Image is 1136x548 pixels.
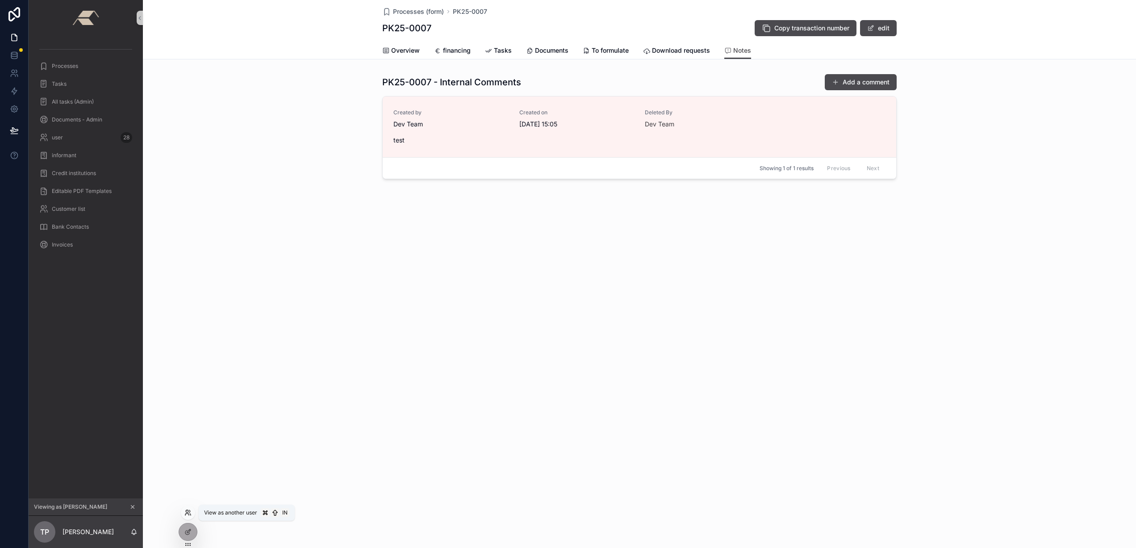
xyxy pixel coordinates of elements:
font: Dev Team [393,120,423,128]
a: Bank Contacts [34,219,138,235]
a: Processes (form) [382,7,444,16]
font: Overview [391,46,420,54]
a: Credit institutions [34,165,138,181]
a: Dev Team [645,120,674,129]
a: user28 [34,130,138,146]
span: [DATE] 15:05 [519,120,635,129]
a: Tasks [34,76,138,92]
font: Processes [52,63,78,69]
button: Copy transaction number [755,20,856,36]
font: Created by [393,109,422,116]
a: Notes [724,42,751,59]
font: Editable PDF Templates [52,188,112,194]
font: Credit institutions [52,170,96,176]
font: All tasks (Admin) [52,98,94,105]
a: Editable PDF Templates [34,183,138,199]
span: Viewing as [PERSON_NAME] [34,503,107,510]
a: Overview [382,42,420,60]
font: To formulate [592,46,629,54]
a: Invoices [34,237,138,253]
font: Processes (form) [393,8,444,15]
font: Invoices [52,241,73,248]
a: All tasks (Admin) [34,94,138,110]
font: Documents [535,46,568,54]
a: PK25-0007 [453,7,487,16]
font: Dev Team [645,120,674,128]
font: IN [282,509,288,516]
button: Add a comment [825,74,897,90]
a: Customer list [34,201,138,217]
font: Tasks [494,46,512,54]
font: edit [878,24,890,32]
font: View as another user [204,509,257,516]
button: edit [860,20,897,36]
font: Tasks [52,80,67,87]
font: Bank Contacts [52,223,89,230]
span: test [393,136,885,145]
font: PK25-0007 - Internal Comments [382,77,521,88]
font: PK25-0007 [382,23,431,33]
font: user [52,134,63,141]
img: App logo [72,11,99,25]
font: [PERSON_NAME] [63,528,114,535]
font: Copy transaction number [774,24,849,32]
a: Tasks [485,42,512,60]
font: Showing 1 of 1 results [760,165,814,172]
font: Notes [733,46,751,54]
font: Customer list [52,205,85,212]
font: Created on [519,109,547,116]
div: 28 [121,132,132,143]
a: Documents - Admin [34,112,138,128]
a: Processes [34,58,138,74]
a: To formulate [583,42,629,60]
font: TP [40,527,49,536]
font: Add a comment [843,78,890,86]
font: informant [52,152,76,159]
font: Download requests [652,46,710,54]
font: Deleted By [645,109,672,116]
font: financing [443,46,471,54]
a: informant [34,147,138,163]
div: scrollable content [29,36,143,264]
font: Documents - Admin [52,116,102,123]
a: financing [434,42,471,60]
a: Download requests [643,42,710,60]
a: Documents [526,42,568,60]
